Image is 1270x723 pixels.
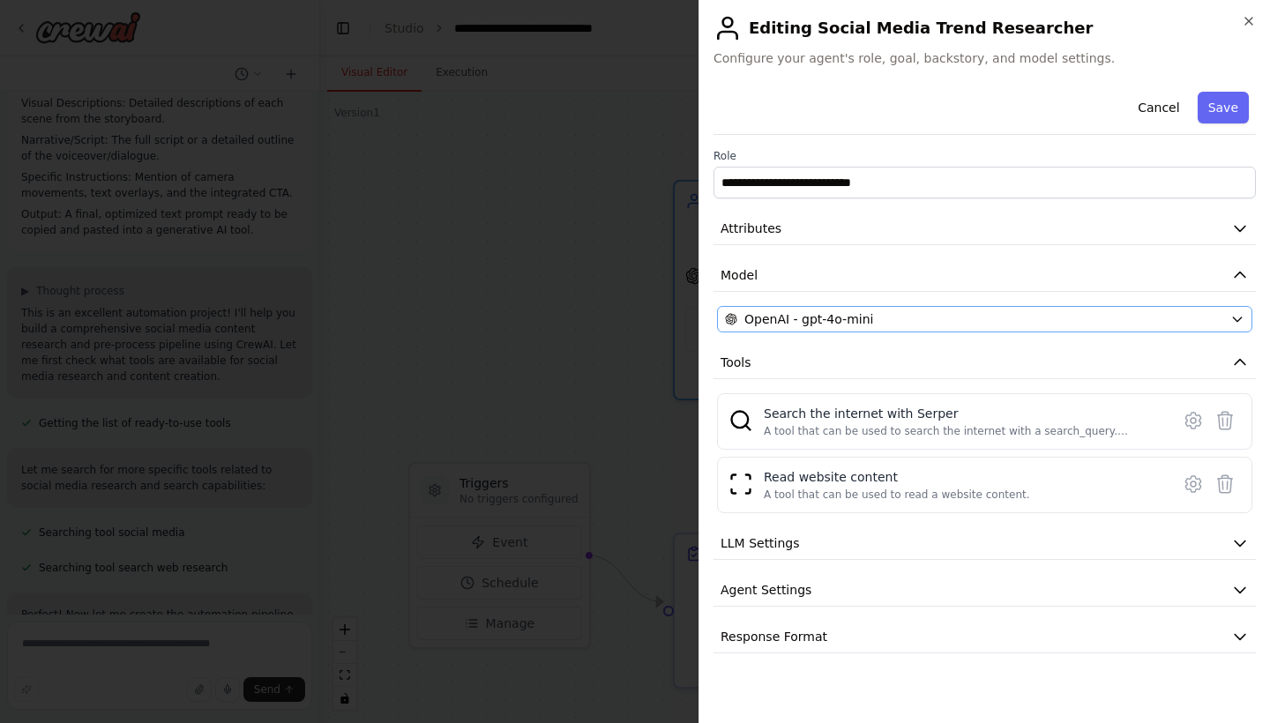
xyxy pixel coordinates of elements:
[1198,92,1249,123] button: Save
[713,527,1256,560] button: LLM Settings
[721,581,811,599] span: Agent Settings
[1177,468,1209,500] button: Configure tool
[713,14,1256,42] h2: Editing Social Media Trend Researcher
[764,488,1030,502] div: A tool that can be used to read a website content.
[728,472,753,496] img: ScrapeWebsiteTool
[713,574,1256,607] button: Agent Settings
[717,306,1252,332] button: OpenAI - gpt-4o-mini
[713,149,1256,163] label: Role
[1177,405,1209,436] button: Configure tool
[721,266,758,284] span: Model
[1209,405,1241,436] button: Delete tool
[713,212,1256,245] button: Attributes
[713,49,1256,67] span: Configure your agent's role, goal, backstory, and model settings.
[713,621,1256,653] button: Response Format
[1127,92,1190,123] button: Cancel
[728,408,753,433] img: SerperDevTool
[764,424,1160,438] div: A tool that can be used to search the internet with a search_query. Supports different search typ...
[721,354,751,371] span: Tools
[764,405,1160,422] div: Search the internet with Serper
[764,468,1030,486] div: Read website content
[713,347,1256,379] button: Tools
[721,534,800,552] span: LLM Settings
[721,628,827,645] span: Response Format
[713,259,1256,292] button: Model
[721,220,781,237] span: Attributes
[1209,468,1241,500] button: Delete tool
[744,310,873,328] span: OpenAI - gpt-4o-mini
